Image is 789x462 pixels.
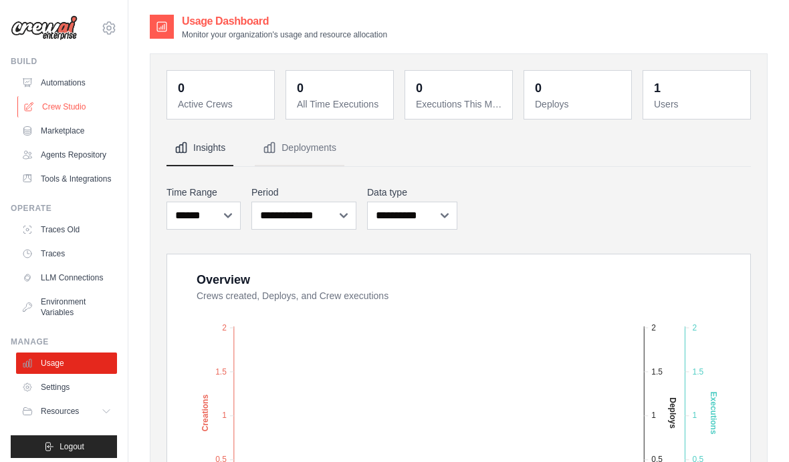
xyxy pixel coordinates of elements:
[251,186,356,199] label: Period
[166,130,233,166] button: Insights
[215,367,227,377] tspan: 1.5
[16,377,117,398] a: Settings
[178,97,266,111] dt: Active Crews
[367,186,457,199] label: Data type
[654,79,661,97] div: 1
[178,79,185,97] div: 0
[16,353,117,374] a: Usage
[197,289,734,302] dt: Crews created, Deploys, and Crew executions
[11,203,117,214] div: Operate
[709,392,718,435] text: Executions
[11,435,117,458] button: Logout
[651,411,656,420] tspan: 1
[651,367,663,377] tspan: 1.5
[297,97,385,111] dt: All Time Executions
[166,130,751,166] nav: Tabs
[16,168,117,190] a: Tools & Integrations
[416,97,504,111] dt: Executions This Month
[16,267,117,288] a: LLM Connections
[668,397,677,429] text: Deploys
[222,323,227,332] tspan: 2
[197,270,250,289] div: Overview
[11,15,78,41] img: Logo
[651,323,656,332] tspan: 2
[297,79,304,97] div: 0
[535,79,542,97] div: 0
[11,336,117,347] div: Manage
[41,406,79,417] span: Resources
[16,243,117,264] a: Traces
[201,395,210,432] text: Creations
[182,13,387,29] h2: Usage Dashboard
[17,96,118,118] a: Crew Studio
[60,441,84,452] span: Logout
[16,401,117,422] button: Resources
[16,120,117,142] a: Marketplace
[654,97,742,111] dt: Users
[16,144,117,166] a: Agents Repository
[166,186,241,199] label: Time Range
[182,29,387,40] p: Monitor your organization's usage and resource allocation
[16,291,117,323] a: Environment Variables
[692,367,703,377] tspan: 1.5
[416,79,423,97] div: 0
[692,323,697,332] tspan: 2
[535,97,623,111] dt: Deploys
[692,411,697,420] tspan: 1
[11,56,117,67] div: Build
[16,72,117,93] a: Automations
[222,411,227,420] tspan: 1
[16,219,117,240] a: Traces Old
[255,130,344,166] button: Deployments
